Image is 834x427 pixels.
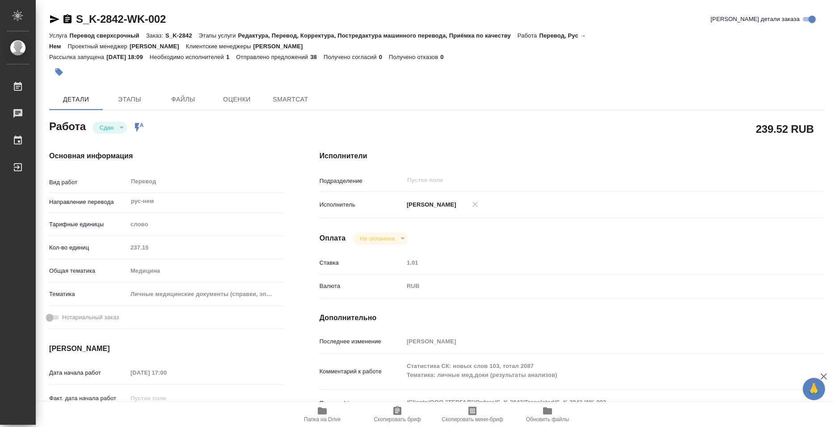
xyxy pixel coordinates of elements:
[49,394,127,403] p: Факт. дата начала работ
[320,399,404,408] p: Путь на drive
[67,43,129,50] p: Проектный менеджер
[806,380,821,398] span: 🙏
[310,54,324,60] p: 38
[62,313,119,322] span: Нотариальный заказ
[374,416,421,423] span: Скопировать бриф
[379,54,389,60] p: 0
[199,32,238,39] p: Этапы услуги
[49,54,106,60] p: Рассылка запущена
[106,54,150,60] p: [DATE] 18:09
[756,121,814,136] h2: 239.52 RUB
[803,378,825,400] button: 🙏
[49,290,127,299] p: Тематика
[93,122,127,134] div: Сдан
[127,287,284,302] div: Личные медицинские документы (справки, эпикризы)
[49,368,127,377] p: Дата начала работ
[186,43,253,50] p: Клиентские менеджеры
[320,282,404,291] p: Валюта
[76,13,166,25] a: S_K-2842-WK-002
[127,263,284,279] div: Медицина
[518,32,539,39] p: Работа
[215,94,258,105] span: Оценки
[357,235,397,242] button: Не оплачена
[304,416,341,423] span: Папка на Drive
[320,313,824,323] h4: Дополнительно
[49,220,127,229] p: Тарифные единицы
[442,416,503,423] span: Скопировать мини-бриф
[49,118,86,134] h2: Работа
[320,337,404,346] p: Последнее изменение
[353,233,408,245] div: Сдан
[404,256,782,269] input: Пустое поле
[253,43,310,50] p: [PERSON_NAME]
[127,241,284,254] input: Пустое поле
[238,32,518,39] p: Редактура, Перевод, Корректура, Постредактура машинного перевода, Приёмка по качеству
[404,279,782,294] div: RUB
[320,151,824,161] h4: Исполнители
[49,343,284,354] h4: [PERSON_NAME]
[404,200,456,209] p: [PERSON_NAME]
[69,32,146,39] p: Перевод сверхсрочный
[49,266,127,275] p: Общая тематика
[435,402,510,427] button: Скопировать мини-бриф
[49,32,69,39] p: Услуга
[62,14,73,25] button: Скопировать ссылку
[49,178,127,187] p: Вид работ
[269,94,312,105] span: SmartCat
[711,15,800,24] span: [PERSON_NAME] детали заказа
[49,151,284,161] h4: Основная информация
[127,366,206,379] input: Пустое поле
[127,217,284,232] div: слово
[440,54,450,60] p: 0
[226,54,236,60] p: 1
[127,392,206,405] input: Пустое поле
[150,54,226,60] p: Необходимо исполнителей
[108,94,151,105] span: Этапы
[162,94,205,105] span: Файлы
[389,54,440,60] p: Получено отказов
[404,335,782,348] input: Пустое поле
[285,402,360,427] button: Папка на Drive
[324,54,379,60] p: Получено согласий
[97,124,116,131] button: Сдан
[236,54,310,60] p: Отправлено предложений
[320,367,404,376] p: Комментарий к работе
[406,175,761,186] input: Пустое поле
[165,32,199,39] p: S_K-2842
[130,43,186,50] p: [PERSON_NAME]
[320,200,404,209] p: Исполнитель
[360,402,435,427] button: Скопировать бриф
[49,14,60,25] button: Скопировать ссылку для ЯМессенджера
[49,243,127,252] p: Кол-во единиц
[49,62,69,82] button: Добавить тэг
[404,395,782,410] textarea: /Clients/ООО "ТЕРГАЛ"/Orders/S_K-2842/Translated/S_K-2842-WK-002
[320,177,404,186] p: Подразделение
[320,258,404,267] p: Ставка
[146,32,165,39] p: Заказ:
[320,233,346,244] h4: Оплата
[49,198,127,207] p: Направление перевода
[404,359,782,383] textarea: Статистика СК: новых слов 103, тотал 2087 Тематика: личные мед.доки (результаты анализов)
[55,94,97,105] span: Детали
[526,416,569,423] span: Обновить файлы
[510,402,585,427] button: Обновить файлы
